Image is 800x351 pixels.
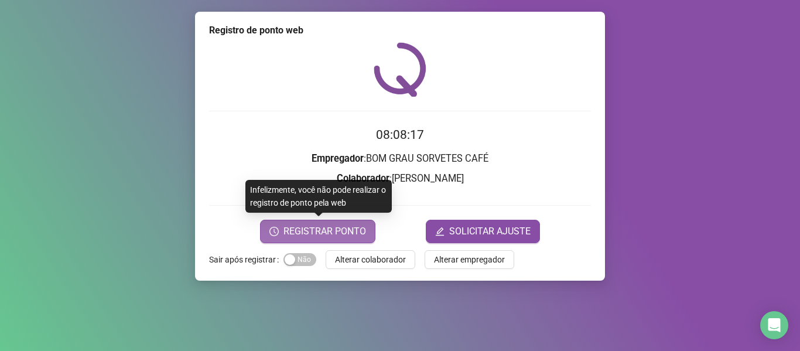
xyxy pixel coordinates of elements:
[426,220,540,243] button: editSOLICITAR AJUSTE
[209,250,283,269] label: Sair após registrar
[283,224,366,238] span: REGISTRAR PONTO
[425,250,514,269] button: Alterar empregador
[434,253,505,266] span: Alterar empregador
[312,153,364,164] strong: Empregador
[374,42,426,97] img: QRPoint
[245,180,392,213] div: Infelizmente, você não pode realizar o registro de ponto pela web
[376,128,424,142] time: 08:08:17
[209,151,591,166] h3: : BOM GRAU SORVETES CAFÉ
[335,253,406,266] span: Alterar colaborador
[337,173,389,184] strong: Colaborador
[209,171,591,186] h3: : [PERSON_NAME]
[260,220,375,243] button: REGISTRAR PONTO
[760,311,788,339] div: Open Intercom Messenger
[269,227,279,236] span: clock-circle
[209,23,591,38] div: Registro de ponto web
[326,250,415,269] button: Alterar colaborador
[435,227,445,236] span: edit
[449,224,531,238] span: SOLICITAR AJUSTE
